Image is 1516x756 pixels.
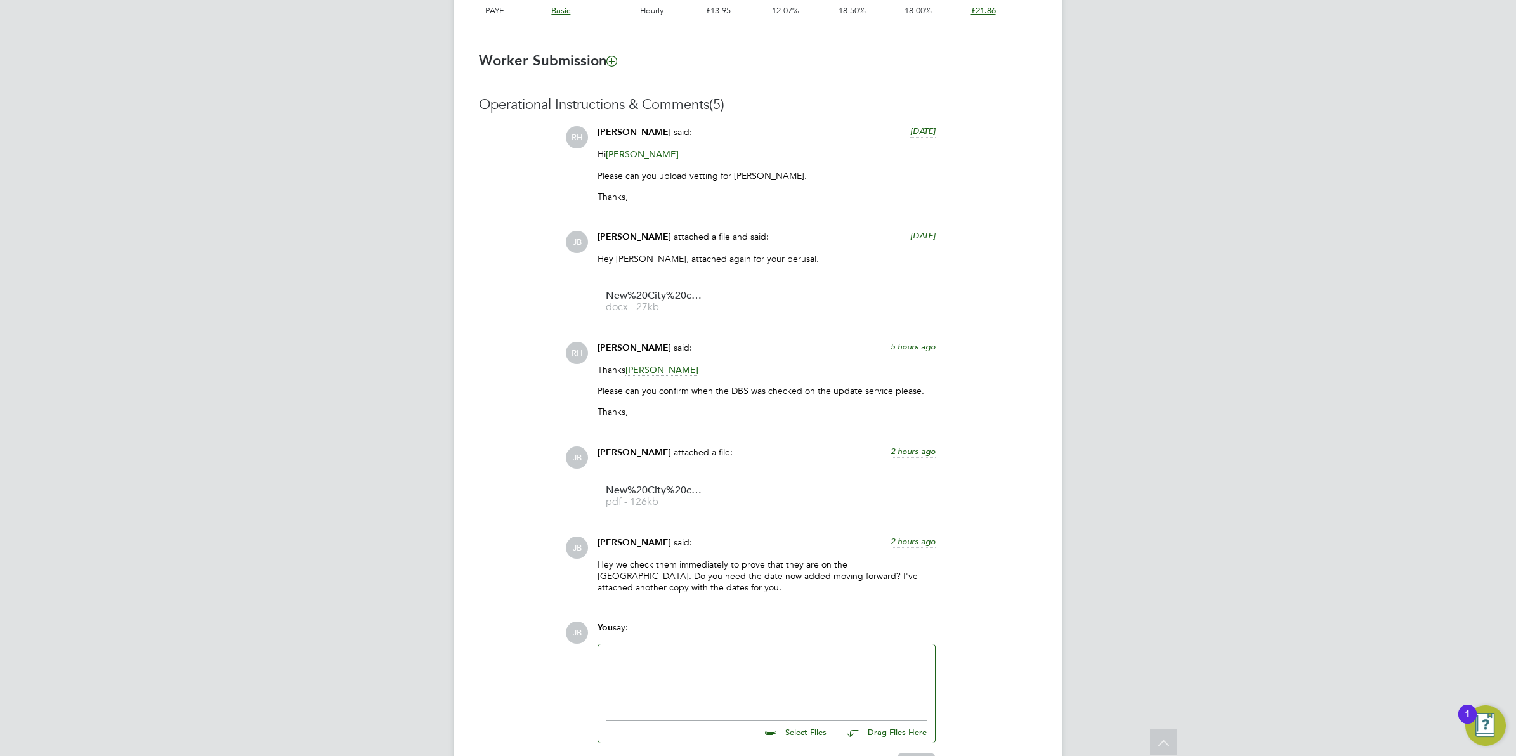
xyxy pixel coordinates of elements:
[598,447,671,458] span: [PERSON_NAME]
[598,148,936,160] p: Hi
[905,5,932,16] span: 18.00%
[606,291,707,301] span: New%20City%20college%20-%20Candidate%20Vetting%20Form%20-%20MW
[674,231,769,242] span: attached a file and said:
[971,5,996,16] span: £21.86
[598,622,613,633] span: You
[606,148,679,160] span: [PERSON_NAME]
[606,291,707,312] a: New%20City%20college%20-%20Candidate%20Vetting%20Form%20-%20MW docx - 27kb
[479,52,617,69] b: Worker Submission
[598,622,936,644] div: say:
[598,231,671,242] span: [PERSON_NAME]
[910,230,936,241] span: [DATE]
[598,537,671,548] span: [PERSON_NAME]
[566,342,588,364] span: RH
[674,126,692,138] span: said:
[598,406,936,417] p: Thanks,
[598,127,671,138] span: [PERSON_NAME]
[598,385,936,396] p: Please can you confirm when the DBS was checked on the update service please.
[772,5,799,16] span: 12.07%
[674,537,692,548] span: said:
[551,5,570,16] span: Basic
[598,170,936,181] p: Please can you upload vetting for [PERSON_NAME].
[891,536,936,547] span: 2 hours ago
[479,96,1037,114] h3: Operational Instructions & Comments
[837,719,927,746] button: Drag Files Here
[625,364,698,376] span: [PERSON_NAME]
[598,364,936,375] p: Thanks
[674,342,692,353] span: said:
[598,559,936,594] p: Hey we check them immediately to prove that they are on the [GEOGRAPHIC_DATA]. Do you need the da...
[606,497,707,507] span: pdf - 126kb
[606,486,707,495] span: New%20City%20college%20-%20Candidate%20Vetting%20Form%20-%20MW%20(1)
[598,253,936,264] p: Hey [PERSON_NAME], attached again for your perusal.
[674,446,733,458] span: attached a file:
[1465,714,1470,731] div: 1
[891,446,936,457] span: 2 hours ago
[566,446,588,469] span: JB
[606,486,707,507] a: New%20City%20college%20-%20Candidate%20Vetting%20Form%20-%20MW%20(1) pdf - 126kb
[839,5,866,16] span: 18.50%
[566,622,588,644] span: JB
[891,341,936,352] span: 5 hours ago
[910,126,936,136] span: [DATE]
[566,126,588,148] span: RH
[1465,705,1506,746] button: Open Resource Center, 1 new notification
[598,191,936,202] p: Thanks,
[566,537,588,559] span: JB
[566,231,588,253] span: JB
[598,342,671,353] span: [PERSON_NAME]
[709,96,724,113] span: (5)
[606,303,707,312] span: docx - 27kb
